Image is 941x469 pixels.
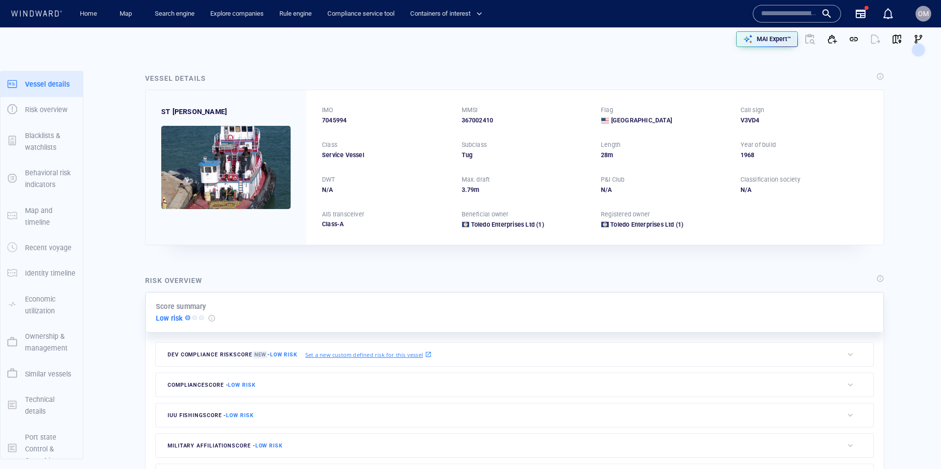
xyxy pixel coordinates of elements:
span: IUU Fishing score - [168,412,254,419]
span: (1) [535,220,544,229]
a: Map and timeline [0,211,83,220]
button: Containers of interest [406,5,491,23]
p: Registered owner [601,210,650,219]
p: Behavioral risk indicators [25,167,76,191]
p: Call sign [741,106,765,115]
a: Technical details [0,400,83,409]
span: New [252,351,268,358]
div: N/A [322,186,450,194]
p: Ownership & management [25,330,76,354]
span: 79 [467,186,474,193]
button: Recent voyage [0,235,83,260]
span: (1) [674,220,684,229]
p: Classification society [741,175,800,184]
span: . [465,186,467,193]
button: Home [73,5,104,23]
span: Containers of interest [410,8,482,20]
span: military affiliation score - [168,443,283,449]
button: Map [112,5,143,23]
p: Technical details [25,394,76,418]
div: 1968 [741,151,868,160]
button: Add to vessel list [821,28,843,50]
p: Blacklists & watchlists [25,130,76,154]
a: Similar vessels [0,369,83,378]
a: Home [76,5,101,23]
span: Low risk [255,443,283,449]
a: Behavioral risk indicators [0,174,83,183]
span: Toledo Enterprises Ltd [610,221,674,228]
a: Vessel details [0,79,83,88]
div: 367002410 [462,116,590,125]
button: Behavioral risk indicators [0,160,83,198]
a: Map [116,5,139,23]
button: MAI Expert™ [736,31,798,47]
img: 5905db0b52351262de2b0577_0 [161,126,291,209]
p: Similar vessels [25,368,71,380]
button: Map and timeline [0,198,83,235]
p: Subclass [462,141,487,149]
a: Identity timeline [0,268,83,278]
button: View on map [886,28,908,50]
div: V3VD4 [741,116,868,125]
span: Dev Compliance risk score - [168,351,297,358]
a: Port state Control & Casualties [0,444,83,453]
a: Rule engine [275,5,316,23]
button: Technical details [0,387,83,424]
p: Set a new custom defined risk for this vessel [305,351,423,359]
p: MMSI [462,106,478,115]
p: Map and timeline [25,205,76,229]
button: Ownership & management [0,324,83,361]
span: 7045994 [322,116,347,125]
button: Vessel details [0,71,83,97]
div: N/A [601,186,729,194]
p: Economic utilization [25,293,76,317]
div: Service Vessel [322,151,450,160]
p: Recent voyage [25,242,72,254]
p: Length [601,141,620,149]
a: Economic utilization [0,300,83,309]
button: Blacklists & watchlists [0,123,83,161]
a: Toledo Enterprises Ltd (1) [471,220,544,229]
a: Compliance service tool [323,5,398,23]
a: Explore companies [206,5,268,23]
p: Port state Control & Casualties [25,431,76,467]
span: m [474,186,479,193]
p: AIS transceiver [322,210,364,219]
p: P&I Club [601,175,625,184]
span: m [608,151,613,159]
span: Low risk [270,352,297,358]
p: Flag [601,106,613,115]
p: IMO [322,106,334,115]
button: OM [914,4,933,23]
a: Blacklists & watchlists [0,136,83,145]
span: ST JAMES [161,106,227,117]
button: Identity timeline [0,260,83,286]
div: Tug [462,151,590,160]
span: Low risk [226,412,253,419]
div: Notification center [882,8,894,20]
div: Risk overview [145,275,202,286]
p: DWT [322,175,335,184]
p: Low risk [156,312,183,324]
div: Vessel details [145,72,206,84]
span: [GEOGRAPHIC_DATA] [611,116,672,125]
a: Risk overview [0,105,83,114]
span: Class-A [322,220,344,228]
div: ST [PERSON_NAME] [161,106,227,117]
p: Identity timeline [25,267,75,279]
div: N/A [741,186,868,194]
a: Set a new custom defined risk for this vessel [305,349,432,360]
span: Toledo Enterprises Ltd [471,221,535,228]
p: MAI Expert™ [757,35,791,44]
a: Search engine [151,5,198,23]
a: Toledo Enterprises Ltd (1) [610,220,683,229]
p: Year of build [741,141,776,149]
button: Visual Link Analysis [908,28,929,50]
p: Class [322,141,337,149]
span: OM [918,10,929,18]
span: compliance score - [168,382,256,388]
span: 28 [601,151,608,159]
